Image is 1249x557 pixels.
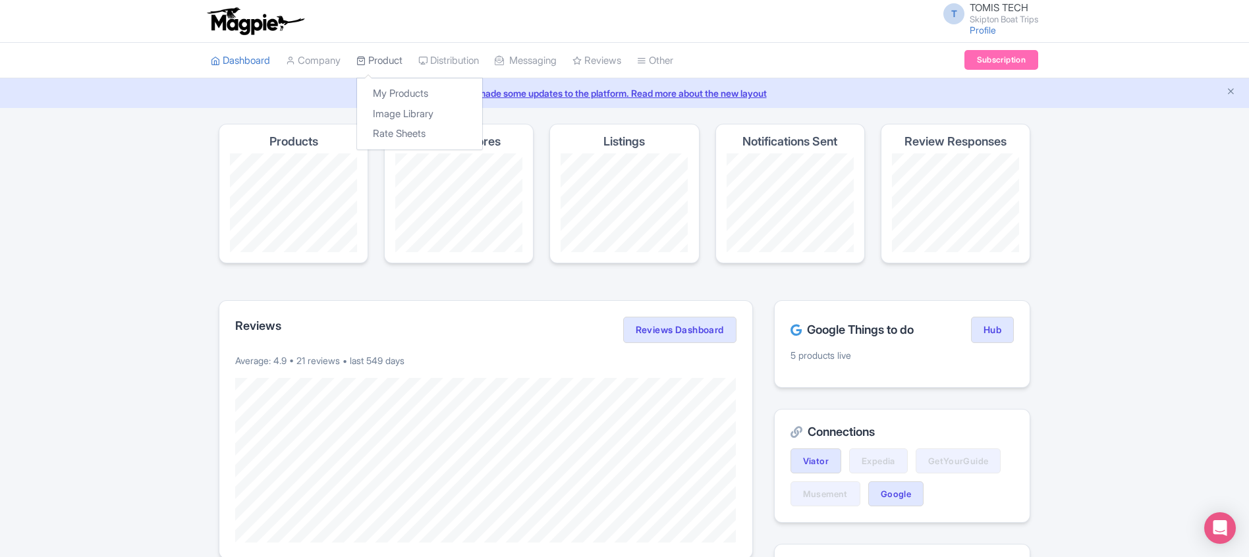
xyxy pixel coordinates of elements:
[1204,512,1236,544] div: Open Intercom Messenger
[603,135,645,148] h4: Listings
[935,3,1038,24] a: T TOMIS TECH Skipton Boat Trips
[1226,85,1236,100] button: Close announcement
[791,448,841,473] a: Viator
[970,24,996,36] a: Profile
[204,7,306,36] img: logo-ab69f6fb50320c5b225c76a69d11143b.png
[623,317,736,343] a: Reviews Dashboard
[791,348,1014,362] p: 5 products live
[971,317,1014,343] a: Hub
[418,43,479,79] a: Distribution
[356,43,402,79] a: Product
[357,84,482,104] a: My Products
[235,319,281,332] h2: Reviews
[211,43,270,79] a: Dashboard
[742,135,837,148] h4: Notifications Sent
[357,124,482,144] a: Rate Sheets
[916,448,1001,473] a: GetYourGuide
[357,104,482,124] a: Image Library
[495,43,557,79] a: Messaging
[286,43,341,79] a: Company
[791,425,1014,438] h2: Connections
[269,135,318,148] h4: Products
[904,135,1007,148] h4: Review Responses
[791,481,860,506] a: Musement
[964,50,1038,70] a: Subscription
[8,86,1241,100] a: We made some updates to the platform. Read more about the new layout
[943,3,964,24] span: T
[868,481,924,506] a: Google
[970,15,1038,24] small: Skipton Boat Trips
[637,43,673,79] a: Other
[970,1,1028,14] span: TOMIS TECH
[235,354,736,367] p: Average: 4.9 • 21 reviews • last 549 days
[791,323,914,336] h2: Google Things to do
[572,43,621,79] a: Reviews
[849,448,908,473] a: Expedia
